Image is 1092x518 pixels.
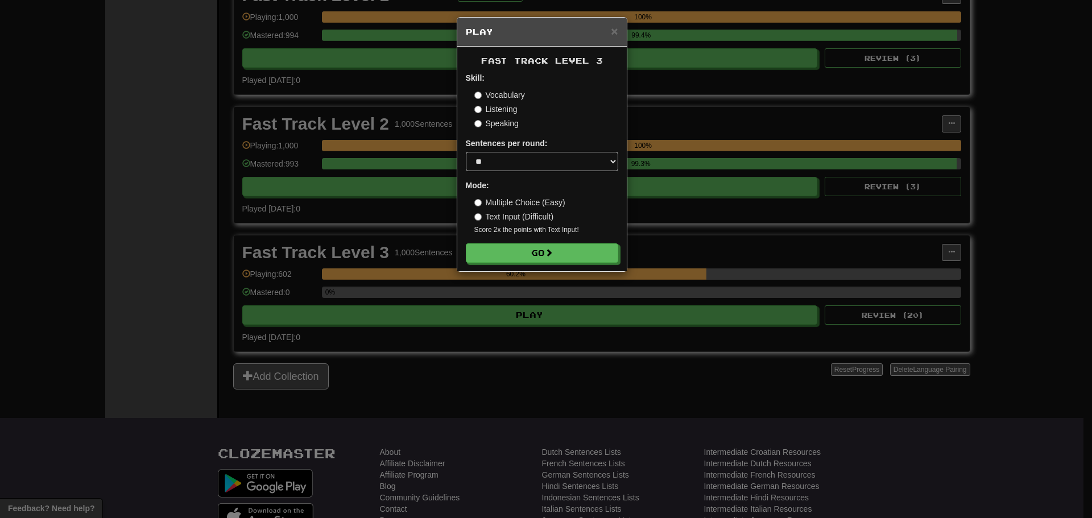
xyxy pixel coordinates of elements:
[466,181,489,190] strong: Mode:
[474,225,618,235] small: Score 2x the points with Text Input !
[611,25,618,37] button: Close
[474,197,565,208] label: Multiple Choice (Easy)
[481,56,603,65] span: Fast Track Level 3
[474,213,482,221] input: Text Input (Difficult)
[474,103,518,115] label: Listening
[474,118,519,129] label: Speaking
[474,120,482,127] input: Speaking
[466,243,618,263] button: Go
[474,89,525,101] label: Vocabulary
[474,92,482,99] input: Vocabulary
[611,24,618,38] span: ×
[474,106,482,113] input: Listening
[466,26,618,38] h5: Play
[466,73,485,82] strong: Skill:
[474,199,482,206] input: Multiple Choice (Easy)
[474,211,554,222] label: Text Input (Difficult)
[466,138,548,149] label: Sentences per round:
